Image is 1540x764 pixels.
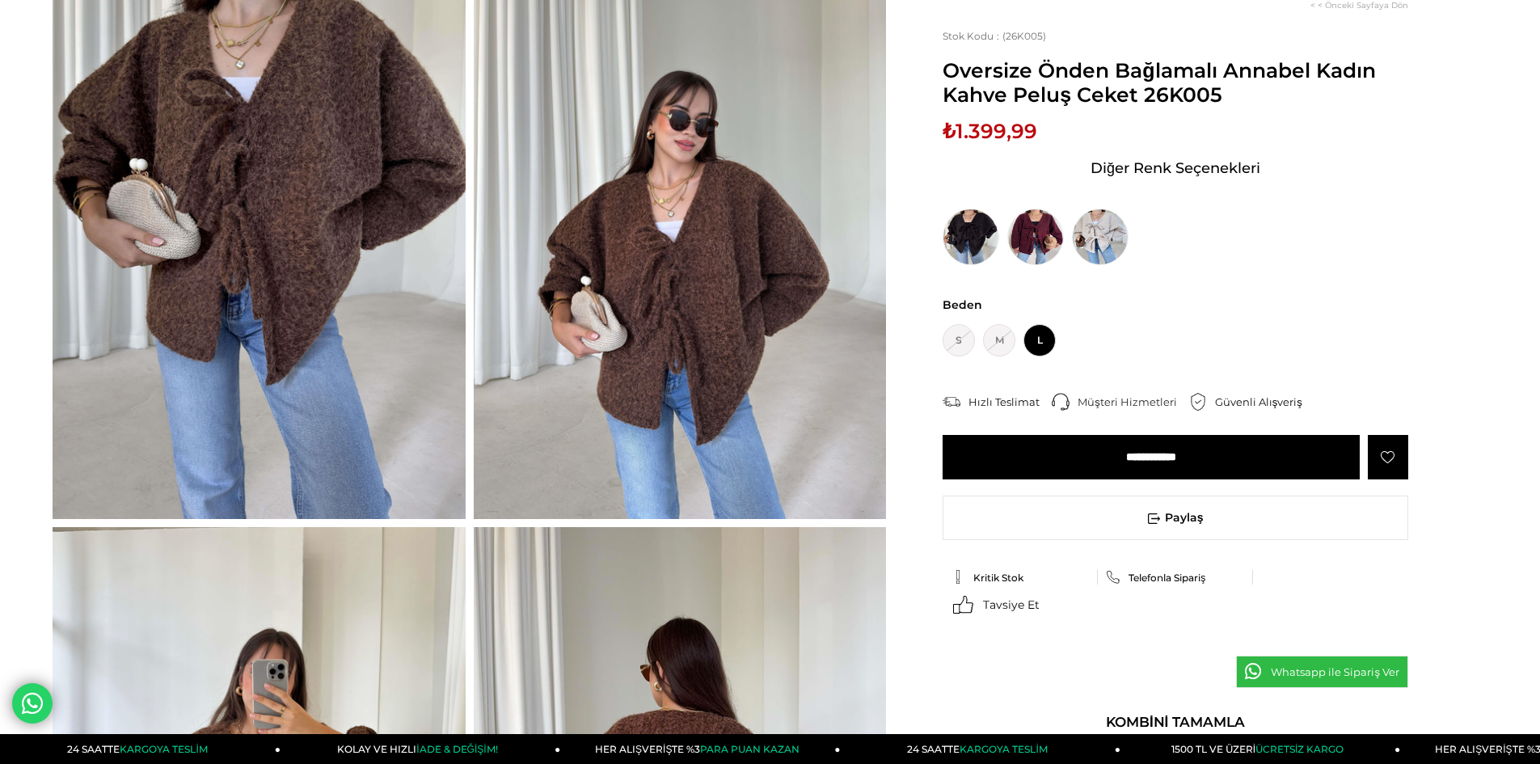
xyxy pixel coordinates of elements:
[560,734,840,764] a: HER ALIŞVERİŞTE %3PARA PUAN KAZAN
[1255,743,1344,755] span: ÜCRETSİZ KARGO
[983,597,1040,612] span: Tavsiye Et
[943,393,960,411] img: shipping.png
[943,298,1408,312] span: Beden
[1,734,281,764] a: 24 SAATTEKARGOYA TESLİM
[1072,209,1129,265] img: Oversize Önden Bağlamalı Annabel Kadın Bej Peluş Ceket 26K005
[960,743,1047,755] span: KARGOYA TESLİM
[281,734,560,764] a: KOLAY VE HIZLIİADE & DEĞİŞİM!
[943,209,999,265] img: Oversize Önden Bağlamalı Annabel Kadın Siyah Peluş Ceket 26K005
[968,395,1052,409] div: Hızlı Teslimat
[983,324,1015,357] span: M
[416,743,497,755] span: İADE & DEĞİŞİM!
[1215,395,1314,409] div: Güvenli Alışveriş
[1189,393,1207,411] img: security.png
[1236,656,1408,688] a: Whatsapp ile Sipariş Ver
[1007,209,1064,265] img: Oversize Önden Bağlamalı Annabel Kadın Bordo Peluş Ceket 26K005
[841,734,1120,764] a: 24 SAATTEKARGOYA TESLİM
[943,496,1407,539] span: Paylaş
[1120,734,1400,764] a: 1500 TL VE ÜZERİÜCRETSİZ KARGO
[700,743,800,755] span: PARA PUAN KAZAN
[943,30,1046,42] span: (26K005)
[943,119,1037,143] span: ₺1.399,99
[1052,393,1070,411] img: call-center.png
[943,30,1002,42] span: Stok Kodu
[1368,435,1408,479] a: Favorilere Ekle
[1023,324,1056,357] span: L
[951,570,1090,585] a: Kritik Stok
[973,572,1023,584] span: Kritik Stok
[1106,570,1245,585] a: Telefonla Sipariş
[1129,572,1205,584] span: Telefonla Sipariş
[1091,155,1260,181] span: Diğer Renk Seçenekleri
[943,58,1408,107] span: Oversize Önden Bağlamalı Annabel Kadın Kahve Peluş Ceket 26K005
[943,324,975,357] span: S
[120,743,207,755] span: KARGOYA TESLİM
[1078,395,1189,409] div: Müşteri Hizmetleri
